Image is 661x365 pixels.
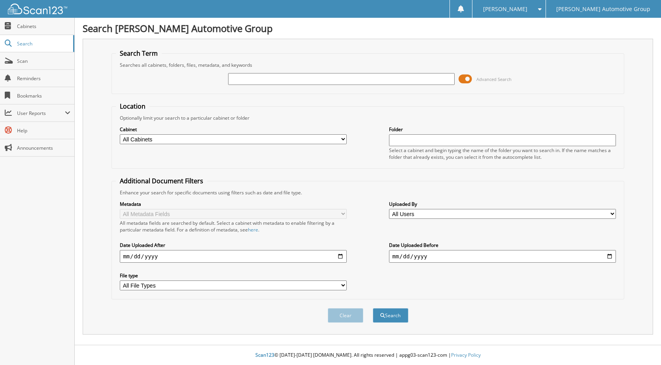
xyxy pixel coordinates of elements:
span: Scan123 [255,352,274,358]
img: scan123-logo-white.svg [8,4,67,14]
label: Metadata [120,201,347,207]
span: Help [17,127,70,134]
label: Uploaded By [389,201,616,207]
label: Cabinet [120,126,347,133]
a: here [248,226,258,233]
span: Search [17,40,69,47]
h1: Search [PERSON_NAME] Automotive Group [83,22,653,35]
div: All metadata fields are searched by default. Select a cabinet with metadata to enable filtering b... [120,220,347,233]
span: Announcements [17,145,70,151]
a: Privacy Policy [451,352,481,358]
label: Date Uploaded After [120,242,347,248]
span: Scan [17,58,70,64]
div: Optionally limit your search to a particular cabinet or folder [116,115,620,121]
label: Date Uploaded Before [389,242,616,248]
span: Bookmarks [17,92,70,99]
iframe: Chat Widget [621,327,661,365]
span: [PERSON_NAME] Automotive Group [556,7,650,11]
span: Reminders [17,75,70,82]
input: start [120,250,347,263]
div: Select a cabinet and begin typing the name of the folder you want to search in. If the name match... [389,147,616,160]
span: Cabinets [17,23,70,30]
div: Enhance your search for specific documents using filters such as date and file type. [116,189,620,196]
div: Searches all cabinets, folders, files, metadata, and keywords [116,62,620,68]
span: User Reports [17,110,65,117]
span: Advanced Search [476,76,512,82]
legend: Location [116,102,149,111]
button: Clear [328,308,363,323]
legend: Search Term [116,49,162,58]
label: Folder [389,126,616,133]
span: [PERSON_NAME] [483,7,527,11]
button: Search [373,308,408,323]
div: © [DATE]-[DATE] [DOMAIN_NAME]. All rights reserved | appg03-scan123-com | [75,346,661,365]
label: File type [120,272,347,279]
input: end [389,250,616,263]
legend: Additional Document Filters [116,177,207,185]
